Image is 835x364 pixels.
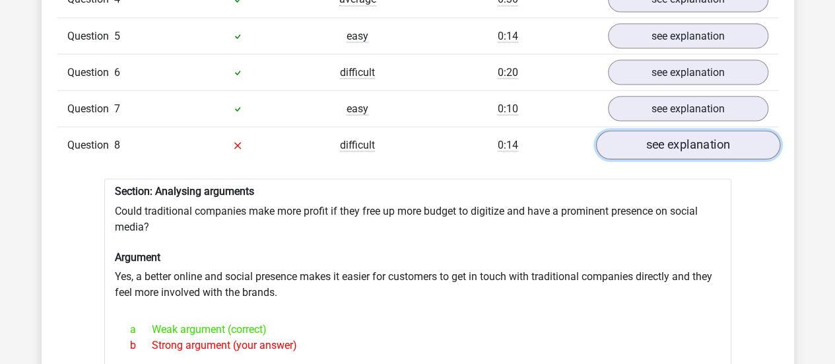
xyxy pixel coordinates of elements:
span: 5 [114,29,120,42]
span: easy [347,102,368,115]
span: 0:10 [498,102,518,115]
div: Weak argument (correct) [120,321,716,337]
span: 7 [114,102,120,114]
h6: Section: Analysing arguments [115,184,721,197]
span: 0:20 [498,65,518,79]
span: difficult [340,138,375,151]
span: Question [67,100,114,116]
span: 6 [114,65,120,78]
span: a [130,321,152,337]
span: b [130,337,152,353]
span: 8 [114,138,120,151]
span: Question [67,28,114,44]
span: 0:14 [498,138,518,151]
span: Question [67,64,114,80]
a: see explanation [595,130,780,159]
span: Question [67,137,114,153]
span: 0:14 [498,29,518,42]
span: easy [347,29,368,42]
div: Strong argument (your answer) [120,337,716,353]
span: difficult [340,65,375,79]
h6: Argument [115,250,721,263]
a: see explanation [608,96,768,121]
a: see explanation [608,59,768,85]
a: see explanation [608,23,768,48]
